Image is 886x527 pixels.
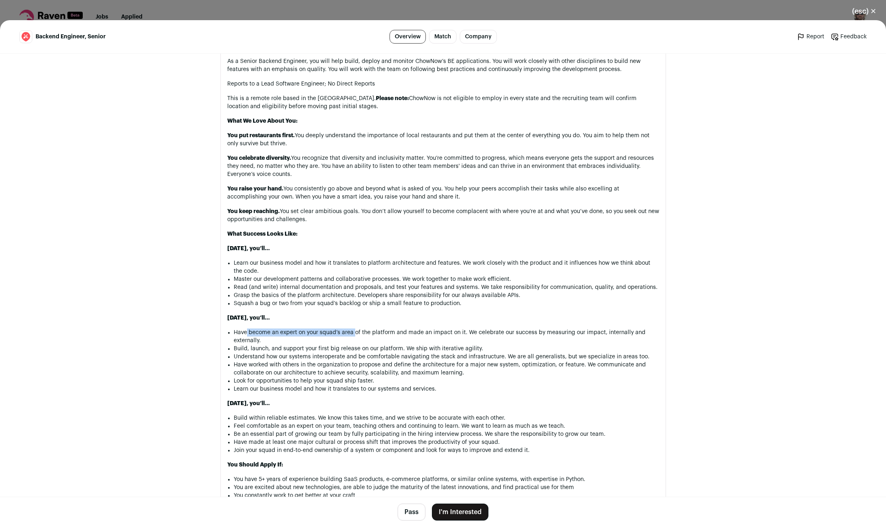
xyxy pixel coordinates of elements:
a: Match [429,30,457,44]
li: Build, launch, and support your first big release on our platform. We ship with iterative agility. [234,345,659,353]
strong: You raise your hand. [227,186,283,192]
li: Build within reliable estimates. We know this takes time, and we strive to be accurate with each ... [234,414,659,422]
img: 959c3a9d54931b1f3bbb7a1615a4019c65a7cf6c657e4c829c576ed5d56c9735.jpg [20,31,32,43]
li: Squash a bug or two from your squad’s backlog or ship a small feature to production. [234,299,659,307]
p: You deeply understand the importance of local restaurants and put them at the center of everythin... [227,132,659,148]
strong: You celebrate diversity. [227,155,291,161]
a: Report [797,33,824,41]
strong: What We Love About You: [227,118,297,124]
li: Have worked with others in the organization to propose and define the architecture for a major ne... [234,361,659,377]
a: Feedback [831,33,867,41]
strong: Please note: [376,96,409,101]
strong: You put restaurants first. [227,133,295,138]
li: Join your squad in end-to-end ownership of a system or component and look for ways to improve and... [234,446,659,454]
strong: What Success Looks Like: [227,231,297,237]
li: Be an essential part of growing our team by fully participating in the hiring interview process. ... [234,430,659,438]
li: You constantly work to get better at your craft [234,491,659,500]
li: Feel comfortable as an expert on your team, teaching others and continuing to learn. We want to l... [234,422,659,430]
li: You have 5+ years of experience building SaaS products, e-commerce platforms, or similar online s... [234,475,659,483]
li: Understand how our systems interoperate and be comfortable navigating the stack and infrastructur... [234,353,659,361]
p: This is a remote role based in the [GEOGRAPHIC_DATA]. ChowNow is not eligible to employ in every ... [227,94,659,111]
button: Close modal [842,2,886,20]
p: As a Senior Backend Engineer, you will help build, deploy and monitor ChowNow’s BE applications. ... [227,57,659,73]
strong: [DATE], you’ll… [227,401,270,406]
button: I'm Interested [432,504,488,521]
a: Company [460,30,497,44]
p: You recognize that diversity and inclusivity matter. You’re committed to progress, which means ev... [227,154,659,178]
p: Reports to a Lead Software Engineer; No Direct Reports [227,80,659,88]
li: Master our development patterns and collaborative processes. We work together to make work effici... [234,275,659,283]
li: Have become an expert on your squad’s area of the platform and made an impact on it. We celebrate... [234,328,659,345]
button: Pass [398,504,425,521]
strong: You Should Apply If: [227,462,283,468]
strong: You keep reaching. [227,209,280,214]
li: Learn our business model and how it translates to platform architecture and features. We work clo... [234,259,659,275]
li: Have made at least one major cultural or process shift that improves the productivity of your squad. [234,438,659,446]
a: Overview [390,30,426,44]
span: Backend Engineer, Senior [36,33,106,41]
strong: [DATE], you’ll… [227,246,270,251]
p: You set clear ambitious goals. You don’t allow yourself to become complacent with where you’re at... [227,207,659,224]
li: Look for opportunities to help your squad ship faster. [234,377,659,385]
li: You are excited about new technologies, are able to judge the maturity of the latest innovations,... [234,483,659,491]
li: Read (and write) internal documentation and proposals, and test your features and systems. We tak... [234,283,659,291]
p: You consistently go above and beyond what is asked of you. You help your peers accomplish their t... [227,185,659,201]
li: Grasp the basics of the platform architecture. Developers share responsibility for our always ava... [234,291,659,299]
strong: [DATE], you’ll… [227,315,270,321]
li: Learn our business model and how it translates to our systems and services. [234,385,659,393]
